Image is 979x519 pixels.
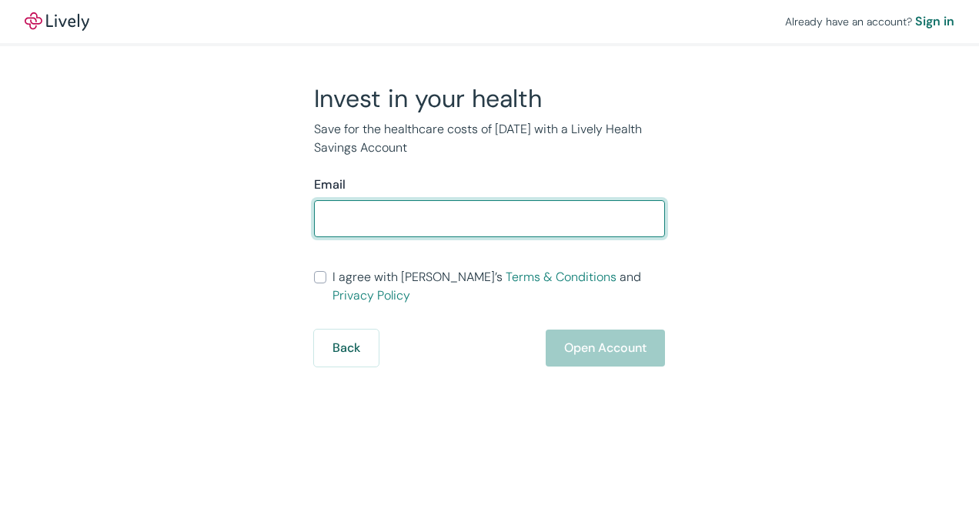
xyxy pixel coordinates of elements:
[915,12,954,31] a: Sign in
[332,268,665,305] span: I agree with [PERSON_NAME]’s and
[332,287,410,303] a: Privacy Policy
[25,12,89,31] a: LivelyLively
[25,12,89,31] img: Lively
[314,330,379,367] button: Back
[506,269,616,285] a: Terms & Conditions
[314,176,346,194] label: Email
[314,83,665,114] h2: Invest in your health
[314,120,665,157] p: Save for the healthcare costs of [DATE] with a Lively Health Savings Account
[785,12,954,31] div: Already have an account?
